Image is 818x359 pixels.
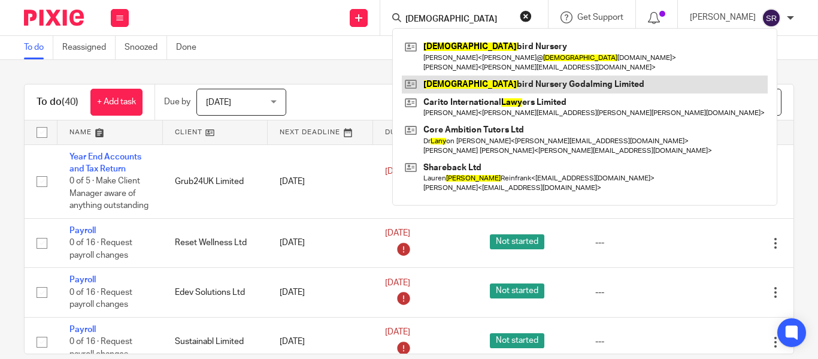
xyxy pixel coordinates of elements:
span: 0 of 16 · Request payroll changes [69,288,132,309]
td: [DATE] [268,268,373,317]
span: 0 of 16 · Request payroll changes [69,239,132,260]
td: Reset Wellness Ltd [163,218,268,267]
a: + Add task [90,89,143,116]
p: Due by [164,96,190,108]
span: [DATE] [385,230,410,238]
a: Payroll [69,227,96,235]
span: [DATE] [385,328,410,336]
span: Not started [490,333,544,348]
a: Year End Accounts and Tax Return [69,153,141,173]
span: Get Support [577,13,623,22]
div: --- [595,237,677,249]
span: [DATE] [385,279,410,287]
a: Payroll [69,276,96,284]
span: Not started [490,283,544,298]
span: Not started [490,234,544,249]
td: [DATE] [268,144,373,218]
div: --- [595,336,677,348]
span: 0 of 16 · Request payroll changes [69,337,132,358]
span: [DATE] [385,168,410,176]
a: Snoozed [125,36,167,59]
span: (40) [62,97,78,107]
a: Done [176,36,205,59]
button: Clear [520,10,532,22]
h1: To do [37,96,78,108]
a: Reassigned [62,36,116,59]
td: Edev Solutions Ltd [163,268,268,317]
td: Grub24UK Limited [163,144,268,218]
p: [PERSON_NAME] [690,11,756,23]
td: [DATE] [268,218,373,267]
div: --- [595,286,677,298]
img: svg%3E [762,8,781,28]
a: To do [24,36,53,59]
a: Payroll [69,325,96,334]
span: [DATE] [206,98,231,107]
img: Pixie [24,10,84,26]
input: Search [404,14,512,25]
span: 0 of 5 · Make Client Manager aware of anything outstanding [69,177,149,210]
